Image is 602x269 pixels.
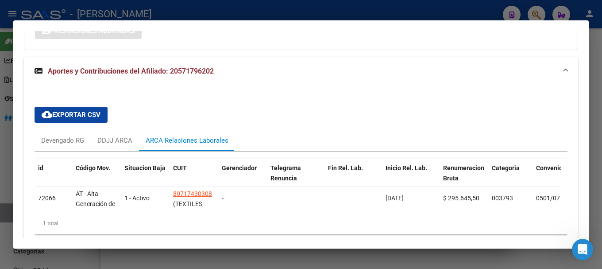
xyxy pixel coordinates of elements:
span: Inicio Rel. Lab. [386,164,427,172]
div: DDJJ ARCA [97,136,132,145]
span: Aportes y Contribuciones del Afiliado: 20571796202 [48,67,214,75]
div: 1 total [35,212,567,234]
div: ARCA Relaciones Laborales [146,136,228,145]
span: CUIT [173,164,187,172]
span: Convenio [536,164,563,172]
span: 30717430308 [173,190,212,197]
span: (TEXTILES CHASER S.R.L) [173,200,215,218]
span: Exportar CSV [42,111,100,119]
datatable-header-cell: Situacion Baja [121,159,170,198]
datatable-header-cell: Inicio Rel. Lab. [382,159,440,198]
span: $ 295.645,50 [443,195,479,202]
span: Código Mov. [76,164,110,172]
span: Renumeracion Bruta [443,164,484,182]
span: Prestaciones Auditadas [50,27,135,35]
datatable-header-cell: Código Mov. [72,159,121,198]
span: Fin Rel. Lab. [328,164,363,172]
span: 0501/07 [536,195,560,202]
button: Exportar CSV [35,107,108,123]
mat-expansion-panel-header: Aportes y Contribuciones del Afiliado: 20571796202 [24,57,578,86]
datatable-header-cell: Categoria [488,159,533,198]
span: [DATE] [386,195,404,202]
datatable-header-cell: Gerenciador [218,159,267,198]
datatable-header-cell: id [35,159,72,198]
div: Devengado RG [41,136,84,145]
span: Gerenciador [222,164,257,172]
span: Telegrama Renuncia [270,164,301,182]
span: Situacion Baja [124,164,166,172]
datatable-header-cell: Renumeracion Bruta [440,159,488,198]
datatable-header-cell: Convenio [533,159,577,198]
datatable-header-cell: Telegrama Renuncia [267,159,324,198]
span: - [222,195,224,202]
div: Aportes y Contribuciones del Afiliado: 20571796202 [24,86,578,256]
mat-icon: cloud_download [42,109,52,120]
button: Prestaciones Auditadas [35,23,142,39]
span: 003793 [492,195,513,202]
span: AT - Alta - Generación de clave [76,190,115,218]
span: 1 - Activo [124,195,150,202]
span: 72066 [38,195,56,202]
span: Categoria [492,164,520,172]
datatable-header-cell: CUIT [170,159,218,198]
datatable-header-cell: Fin Rel. Lab. [324,159,382,198]
iframe: Intercom live chat [572,239,593,260]
span: id [38,164,43,172]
